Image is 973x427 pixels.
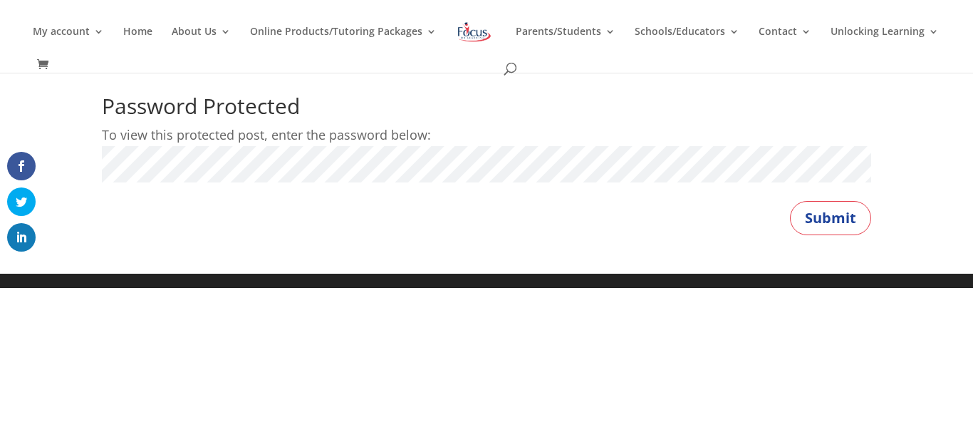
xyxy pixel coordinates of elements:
[102,96,871,124] h1: Password Protected
[172,26,231,60] a: About Us
[831,26,939,60] a: Unlocking Learning
[516,26,615,60] a: Parents/Students
[790,201,871,235] button: Submit
[635,26,739,60] a: Schools/Educators
[250,26,437,60] a: Online Products/Tutoring Packages
[33,26,104,60] a: My account
[102,124,871,146] p: To view this protected post, enter the password below:
[456,19,493,45] img: Focus on Learning
[759,26,811,60] a: Contact
[123,26,152,60] a: Home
